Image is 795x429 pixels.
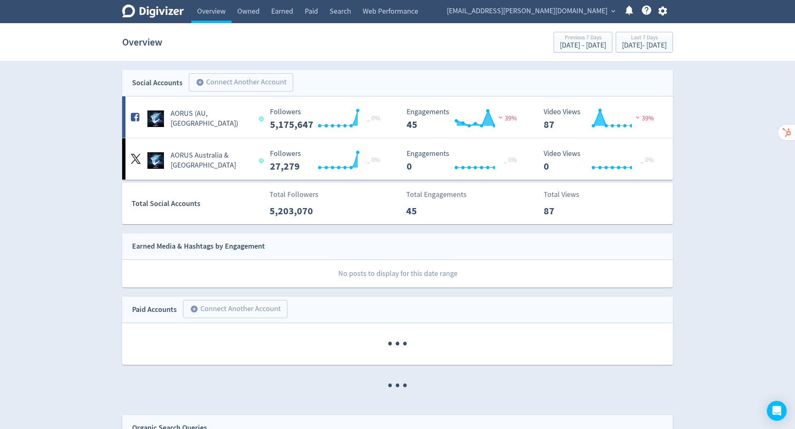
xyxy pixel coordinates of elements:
span: _ 0% [641,156,654,164]
div: Last 7 Days [622,35,667,42]
h5: AORUS Australia & [GEOGRAPHIC_DATA] [171,151,251,170]
div: [DATE] - [DATE] [622,42,667,49]
span: · [386,323,394,365]
img: AORUS Australia & New Zealand undefined [147,152,164,169]
span: _ 0% [367,114,380,122]
svg: Video Views 0 [540,150,664,172]
span: · [401,365,409,407]
span: · [394,365,401,407]
div: Open Intercom Messenger [767,401,787,421]
p: Total Views [544,189,591,200]
span: Data last synced: 30 Sep 2025, 1:50pm (AEST) [259,158,266,163]
p: Total Followers [270,189,318,200]
svg: Engagements 45 [402,108,527,130]
a: Connect Another Account [177,301,287,318]
span: _ 0% [503,156,517,164]
a: AORUS (AU, NZ) undefinedAORUS (AU, [GEOGRAPHIC_DATA]) Followers 5,175,647 Followers 5,175,647 _ 0... [122,96,673,138]
button: [EMAIL_ADDRESS][PERSON_NAME][DOMAIN_NAME] [444,5,617,18]
span: expand_more [609,7,617,15]
p: 5,203,070 [270,204,317,218]
button: Connect Another Account [183,300,287,318]
svg: Engagements 0 [402,150,527,172]
p: Total Engagements [406,189,467,200]
p: No posts to display for this date range [123,260,673,288]
button: Connect Another Account [189,73,293,91]
button: Last 7 Days[DATE]- [DATE] [616,32,673,53]
span: Data last synced: 1 Oct 2025, 9:01am (AEST) [259,117,266,121]
button: Previous 7 Days[DATE] - [DATE] [554,32,612,53]
img: AORUS (AU, NZ) undefined [147,110,164,127]
p: 45 [406,204,454,218]
span: add_circle [196,78,204,86]
p: 87 [544,204,591,218]
a: AORUS Australia & New Zealand undefinedAORUS Australia & [GEOGRAPHIC_DATA] Followers 27,279 Follo... [122,138,673,180]
a: Connect Another Account [183,74,293,91]
div: Earned Media & Hashtags by Engagement [132,240,265,252]
h1: Overview [122,29,162,55]
span: _ 0% [367,156,380,164]
h5: AORUS (AU, [GEOGRAPHIC_DATA]) [171,109,251,129]
img: negative-performance.svg [496,114,505,120]
div: Social Accounts [132,77,183,89]
span: 39% [496,114,517,122]
span: add_circle [190,305,198,313]
span: · [401,323,409,365]
div: Total Social Accounts [132,198,264,210]
span: [EMAIL_ADDRESS][PERSON_NAME][DOMAIN_NAME] [447,5,607,18]
svg: Video Views 87 [540,108,664,130]
div: Previous 7 Days [560,35,606,42]
div: Paid Accounts [132,304,177,316]
span: · [386,365,394,407]
svg: Followers 27,279 [266,150,390,172]
svg: Followers 5,175,647 [266,108,390,130]
span: 39% [634,114,654,122]
span: · [394,323,401,365]
div: [DATE] - [DATE] [560,42,606,49]
img: negative-performance.svg [634,114,642,120]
